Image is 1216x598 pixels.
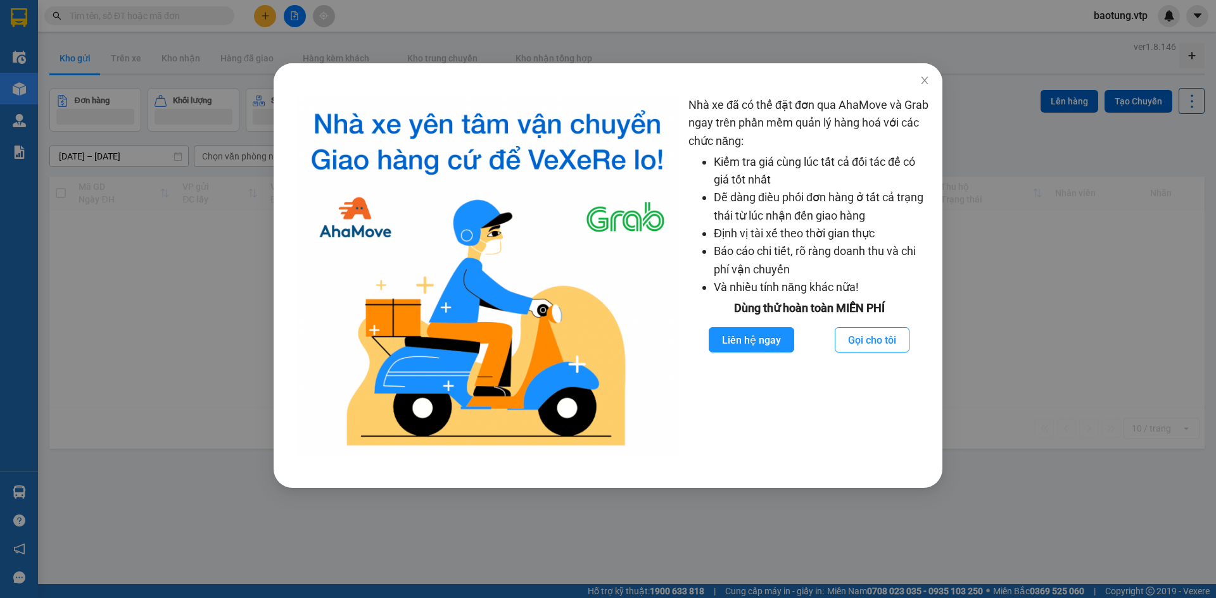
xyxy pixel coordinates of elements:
[714,242,930,278] li: Báo cáo chi tiết, rõ ràng doanh thu và chi phí vận chuyển
[907,63,942,99] button: Close
[848,332,896,348] span: Gọi cho tôi
[296,96,678,456] img: logo
[714,189,930,225] li: Dễ dàng điều phối đơn hàng ở tất cả trạng thái từ lúc nhận đến giao hàng
[709,327,794,352] button: Liên hệ ngay
[714,153,930,189] li: Kiểm tra giá cùng lúc tất cả đối tác để có giá tốt nhất
[920,75,930,85] span: close
[835,327,909,352] button: Gọi cho tôi
[688,96,930,456] div: Nhà xe đã có thể đặt đơn qua AhaMove và Grab ngay trên phần mềm quản lý hàng hoá với các chức năng:
[714,278,930,296] li: Và nhiều tính năng khác nữa!
[714,225,930,242] li: Định vị tài xế theo thời gian thực
[688,299,930,317] div: Dùng thử hoàn toàn MIỄN PHÍ
[722,332,781,348] span: Liên hệ ngay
